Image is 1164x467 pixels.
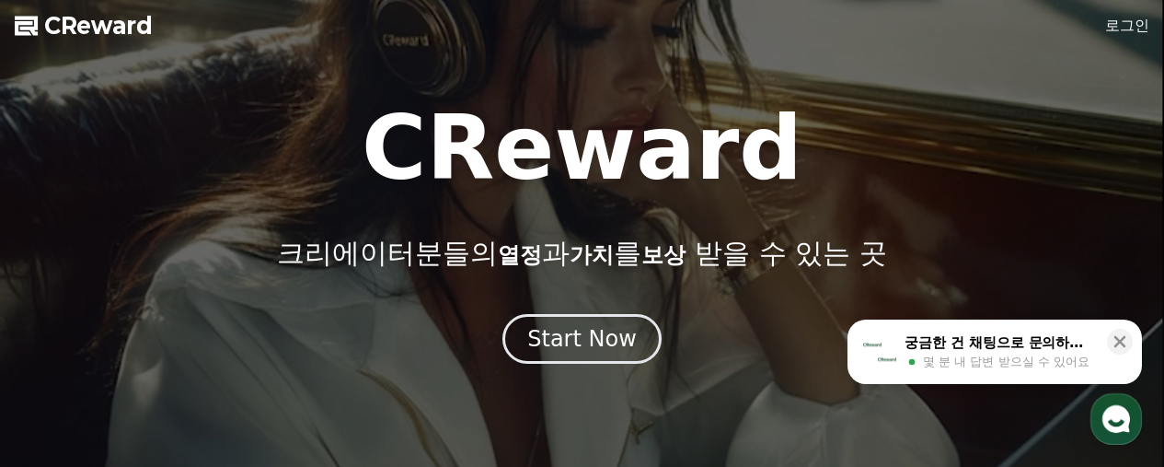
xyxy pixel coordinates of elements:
h1: CReward [362,104,802,193]
a: Start Now [502,333,662,350]
span: CReward [44,11,153,41]
a: CReward [15,11,153,41]
button: Start Now [502,314,662,364]
span: 열정 [498,242,542,268]
p: 크리에이터분들의 과 를 받을 수 있는 곳 [277,237,886,270]
div: Start Now [527,324,637,354]
span: 가치 [570,242,614,268]
a: 로그인 [1105,15,1149,37]
span: 보상 [641,242,686,268]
